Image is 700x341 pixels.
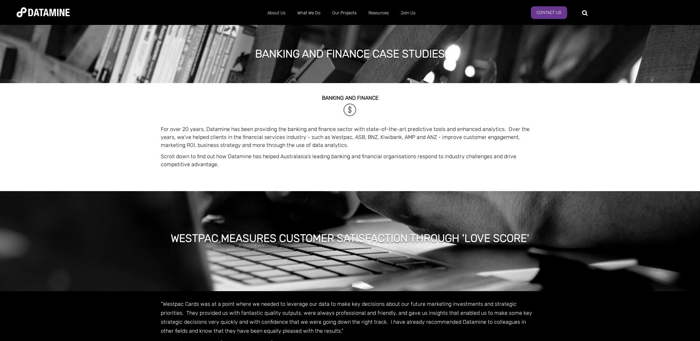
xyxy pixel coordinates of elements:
a: Resources [362,4,395,22]
p: For over 20 years, Datamine has been providing the banking and finance sector with state-of-the-a... [161,125,540,149]
span: “Westpac Cards was at a point where we needed to leverage our data to make key decisions about ou... [161,301,532,334]
a: Our Projects [326,4,362,22]
p: Scroll down to find out how Datamine has helped Australasia’s leading banking and financial organ... [161,153,540,169]
img: Banking & Financial-1 [343,102,357,117]
h1: WESTPAC MEASURES CUSTOMER SATISFACTION THROUGH 'LOVE SCORE' [171,231,529,246]
a: Join Us [395,4,421,22]
h1: Banking and finance case studies [255,47,445,61]
a: Contact Us [531,6,567,19]
a: What We Do [291,4,326,22]
img: Datamine [17,7,70,17]
a: About Us [261,4,291,22]
h2: BANKING and FINANCE [161,95,540,101]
